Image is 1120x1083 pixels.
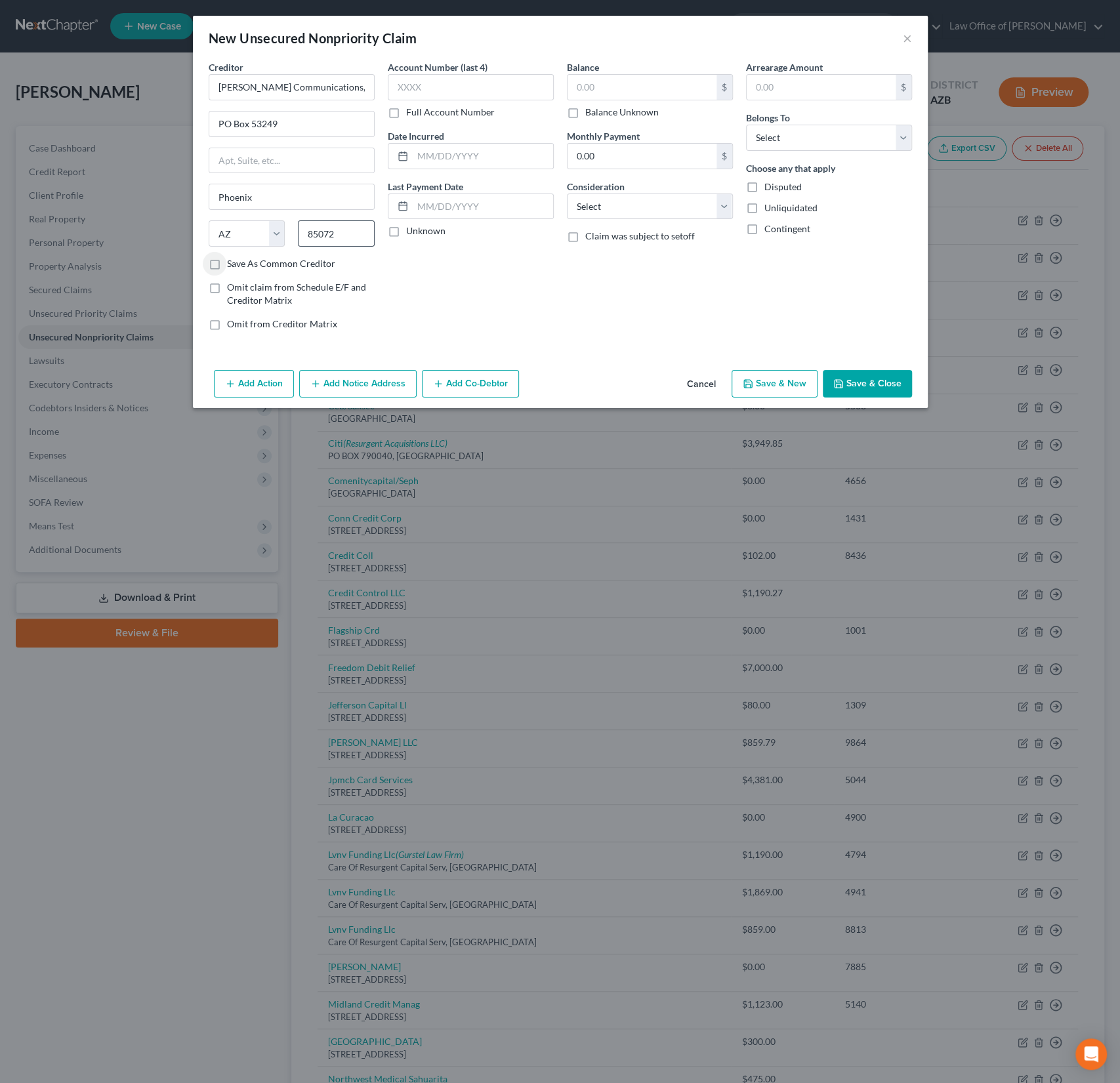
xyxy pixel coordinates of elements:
[567,180,625,194] label: Consideration
[227,318,337,329] span: Omit from Creditor Matrix
[388,74,554,100] input: XXXX
[896,75,911,100] div: $
[746,60,823,74] label: Arrearage Amount
[227,281,366,306] span: Omit claim from Schedule E/F and Creditor Matrix
[413,144,553,169] input: MM/DD/YYYY
[716,75,732,100] div: $
[388,180,463,194] label: Last Payment Date
[209,62,243,73] span: Creditor
[903,30,912,46] button: ×
[298,220,375,247] input: Enter zip...
[764,223,810,234] span: Contingent
[585,106,659,119] label: Balance Unknown
[746,161,835,175] label: Choose any that apply
[568,144,716,169] input: 0.00
[746,112,790,123] span: Belongs To
[209,112,374,136] input: Enter address...
[676,371,726,398] button: Cancel
[567,129,640,143] label: Monthly Payment
[422,370,519,398] button: Add Co-Debtor
[747,75,896,100] input: 0.00
[1075,1038,1107,1070] div: Open Intercom Messenger
[764,181,802,192] span: Disputed
[406,106,495,119] label: Full Account Number
[388,60,487,74] label: Account Number (last 4)
[209,29,417,47] div: New Unsecured Nonpriority Claim
[585,230,695,241] span: Claim was subject to setoff
[413,194,553,219] input: MM/DD/YYYY
[732,370,818,398] button: Save & New
[209,184,374,209] input: Enter city...
[209,148,374,173] input: Apt, Suite, etc...
[716,144,732,169] div: $
[567,60,599,74] label: Balance
[209,74,375,100] input: Search creditor by name...
[388,129,444,143] label: Date Incurred
[764,202,818,213] span: Unliquidated
[214,370,294,398] button: Add Action
[823,370,912,398] button: Save & Close
[227,257,335,270] label: Save As Common Creditor
[406,224,446,237] label: Unknown
[299,370,417,398] button: Add Notice Address
[568,75,716,100] input: 0.00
